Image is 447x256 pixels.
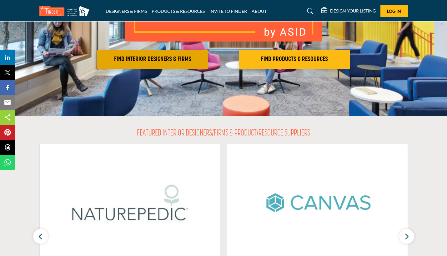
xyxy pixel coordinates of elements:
[387,8,401,14] span: Log In
[209,8,247,14] a: INVITE TO FINDER
[252,8,267,14] a: ABOUT
[239,50,350,69] button: FIND PRODUCTS & RESOURCES
[301,6,318,16] a: Search
[39,6,93,16] img: Site Logo
[137,128,310,139] h2: FEATURED INTERIOR DESIGNERS/FIRMS & PRODUCT/RESOURCE SUPPLIERS
[380,5,408,17] button: Log In
[241,56,348,63] h2: FIND PRODUCTS & RESOURCES
[106,8,147,14] a: DESIGNERS & FIRMS
[321,7,376,15] div: DESIGN YOUR LISTING
[97,50,208,69] button: FIND INTERIOR DESIGNERS & FIRMS
[152,8,205,14] a: PRODUCTS & RESOURCES
[330,8,376,14] h5: DESIGN YOUR LISTING
[99,56,206,63] h2: FIND INTERIOR DESIGNERS & FIRMS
